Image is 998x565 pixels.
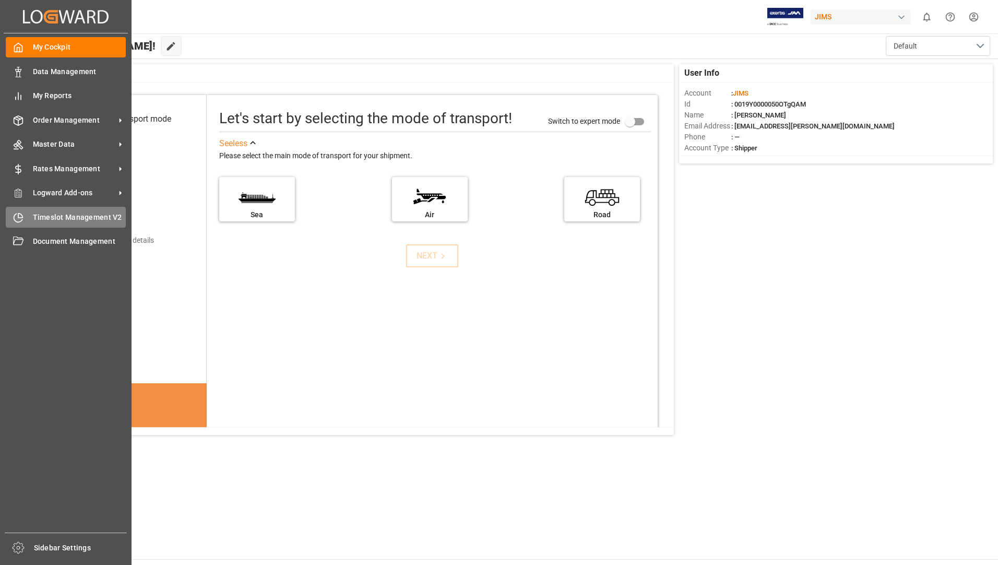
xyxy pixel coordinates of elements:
span: Sidebar Settings [34,543,127,554]
span: : 0019Y0000050OTgQAM [731,100,806,108]
div: Add shipping details [89,235,154,246]
span: : [EMAIL_ADDRESS][PERSON_NAME][DOMAIN_NAME] [731,122,895,130]
span: : [731,89,748,97]
div: NEXT [417,250,448,262]
div: Air [397,209,462,220]
div: Let's start by selecting the mode of transport! [219,108,512,130]
span: My Cockpit [33,42,126,53]
span: Account Type [684,143,731,154]
span: : — [731,133,740,141]
span: Rates Management [33,163,115,174]
span: : [PERSON_NAME] [731,111,786,119]
div: Sea [224,209,290,220]
a: My Reports [6,86,126,106]
span: Document Management [33,236,126,247]
a: Timeslot Management V2 [6,207,126,227]
a: Data Management [6,61,126,81]
img: Exertis%20JAM%20-%20Email%20Logo.jpg_1722504956.jpg [767,8,803,26]
span: Name [684,110,731,121]
span: Default [894,41,917,52]
span: Id [684,99,731,110]
span: User Info [684,67,719,79]
span: Hello [PERSON_NAME]! [43,36,156,56]
span: Account [684,88,731,99]
div: Please select the main mode of transport for your shipment. [219,150,650,162]
span: Logward Add-ons [33,187,115,198]
span: Master Data [33,139,115,150]
div: JIMS [811,9,911,25]
button: NEXT [406,244,458,267]
span: Phone [684,132,731,143]
span: Data Management [33,66,126,77]
button: Help Center [938,5,962,29]
button: show 0 new notifications [915,5,938,29]
span: JIMS [733,89,748,97]
div: Road [569,209,635,220]
span: Switch to expert mode [548,116,620,125]
button: open menu [886,36,990,56]
a: Document Management [6,231,126,252]
span: Order Management [33,115,115,126]
span: My Reports [33,90,126,101]
span: Timeslot Management V2 [33,212,126,223]
a: My Cockpit [6,37,126,57]
span: : Shipper [731,144,757,152]
div: See less [219,137,247,150]
button: JIMS [811,7,915,27]
span: Email Address [684,121,731,132]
